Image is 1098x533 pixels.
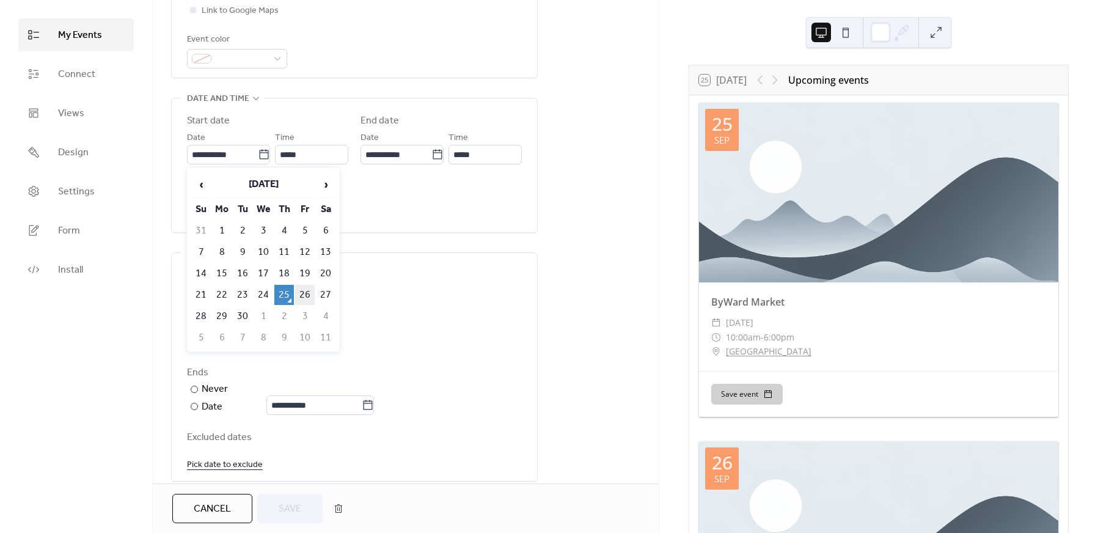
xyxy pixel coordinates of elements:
[274,306,294,326] td: 2
[18,214,134,247] a: Form
[711,315,721,330] div: ​
[187,114,230,128] div: Start date
[212,328,232,348] td: 6
[295,285,315,305] td: 26
[187,430,522,445] span: Excluded dates
[18,18,134,51] a: My Events
[712,454,733,472] div: 26
[194,502,231,516] span: Cancel
[712,115,733,133] div: 25
[18,57,134,90] a: Connect
[58,224,80,238] span: Form
[191,328,211,348] td: 5
[58,106,84,121] span: Views
[274,221,294,241] td: 4
[254,199,273,219] th: We
[711,330,721,345] div: ​
[212,199,232,219] th: Mo
[18,136,134,169] a: Design
[316,263,335,284] td: 20
[58,67,95,82] span: Connect
[191,221,211,241] td: 31
[233,263,252,284] td: 16
[316,242,335,262] td: 13
[233,242,252,262] td: 9
[254,263,273,284] td: 17
[316,328,335,348] td: 11
[274,242,294,262] td: 11
[233,221,252,241] td: 2
[316,221,335,241] td: 6
[212,172,315,198] th: [DATE]
[726,344,811,359] a: [GEOGRAPHIC_DATA]
[212,285,232,305] td: 22
[726,315,753,330] span: [DATE]
[274,285,294,305] td: 25
[316,306,335,326] td: 4
[58,263,83,278] span: Install
[714,474,730,483] div: Sep
[295,199,315,219] th: Fr
[191,199,211,219] th: Su
[58,185,95,199] span: Settings
[191,242,211,262] td: 7
[233,328,252,348] td: 7
[699,295,1058,309] div: ByWard Market
[192,172,210,197] span: ‹
[187,131,205,145] span: Date
[191,285,211,305] td: 21
[187,32,285,47] div: Event color
[187,458,263,472] span: Pick date to exclude
[254,285,273,305] td: 24
[714,136,730,145] div: Sep
[317,172,335,197] span: ›
[18,97,134,130] a: Views
[58,145,89,160] span: Design
[202,4,279,18] span: Link to Google Maps
[711,344,721,359] div: ​
[172,494,252,523] button: Cancel
[191,263,211,284] td: 14
[58,28,102,43] span: My Events
[254,221,273,241] td: 3
[295,306,315,326] td: 3
[295,328,315,348] td: 10
[274,199,294,219] th: Th
[202,399,374,415] div: Date
[316,285,335,305] td: 27
[212,242,232,262] td: 8
[361,114,399,128] div: End date
[233,306,252,326] td: 30
[233,199,252,219] th: Tu
[726,330,761,345] span: 10:00am
[274,263,294,284] td: 18
[191,306,211,326] td: 28
[202,382,229,397] div: Never
[764,330,794,345] span: 6:00pm
[711,384,783,405] button: Save event
[295,242,315,262] td: 12
[187,366,519,380] div: Ends
[448,131,468,145] span: Time
[212,263,232,284] td: 15
[254,242,273,262] td: 10
[295,221,315,241] td: 5
[274,328,294,348] td: 9
[233,285,252,305] td: 23
[18,175,134,208] a: Settings
[361,131,379,145] span: Date
[254,328,273,348] td: 8
[316,199,335,219] th: Sa
[187,92,249,106] span: Date and time
[212,221,232,241] td: 1
[18,253,134,286] a: Install
[254,306,273,326] td: 1
[275,131,295,145] span: Time
[788,73,869,87] div: Upcoming events
[295,263,315,284] td: 19
[212,306,232,326] td: 29
[761,330,764,345] span: -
